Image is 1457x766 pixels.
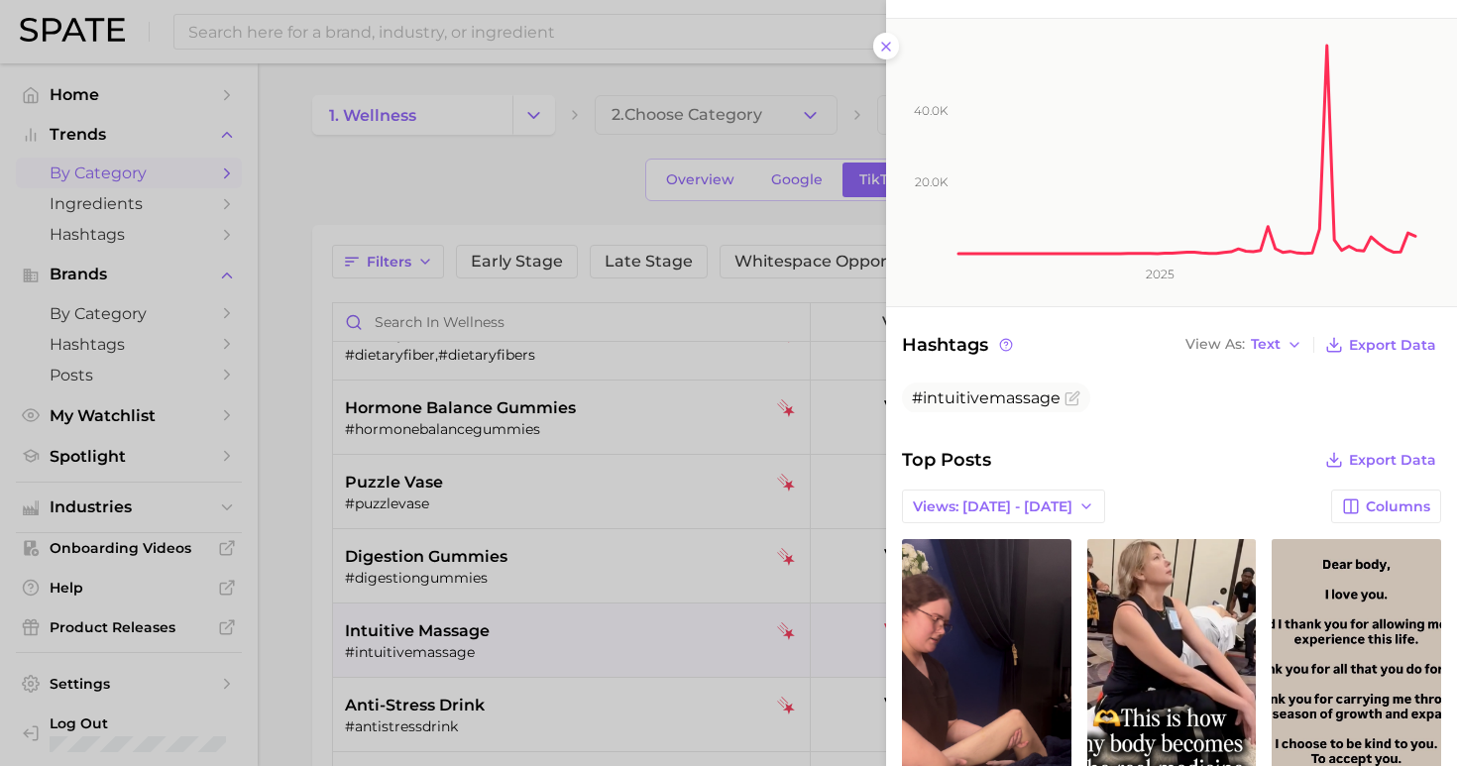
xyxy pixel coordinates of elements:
button: Columns [1331,490,1441,523]
button: Flag as miscategorized or irrelevant [1065,390,1080,406]
span: Text [1251,339,1281,350]
tspan: 40.0k [914,103,949,118]
tspan: 20.0k [915,174,949,189]
span: Views: [DATE] - [DATE] [913,498,1072,515]
button: Export Data [1320,331,1441,359]
span: Columns [1366,498,1430,515]
span: Export Data [1349,452,1436,469]
button: Export Data [1320,446,1441,474]
button: Views: [DATE] - [DATE] [902,490,1105,523]
span: Top Posts [902,446,991,474]
span: #intuitivemassage [912,388,1061,407]
button: View AsText [1180,332,1307,358]
span: View As [1185,339,1245,350]
span: Hashtags [902,331,1016,359]
tspan: 2025 [1146,267,1175,281]
span: Export Data [1349,337,1436,354]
